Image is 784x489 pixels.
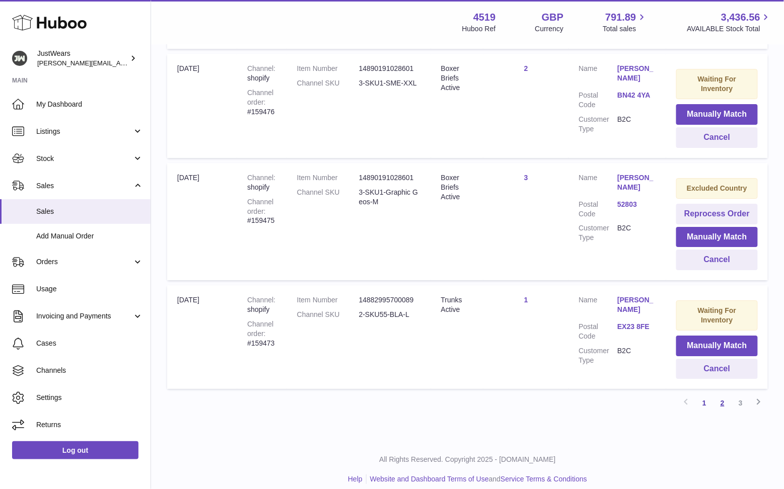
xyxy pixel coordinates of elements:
[603,11,648,34] a: 791.89 Total sales
[297,173,359,183] dt: Item Number
[687,11,772,34] a: 3,436.56 AVAILABLE Stock Total
[721,11,760,24] span: 3,436.56
[247,64,275,72] strong: Channel
[698,306,736,324] strong: Waiting For Inventory
[36,100,143,109] span: My Dashboard
[579,173,617,195] dt: Name
[36,181,132,191] span: Sales
[524,296,528,304] a: 1
[247,320,273,338] strong: Channel order
[359,78,421,88] dd: 3-SKU1-SME-XXL
[167,54,237,157] td: [DATE]
[247,197,277,226] div: #159475
[359,295,421,305] dd: 14882995700089
[617,200,656,209] a: 52803
[617,346,656,365] dd: B2C
[579,200,617,219] dt: Postal Code
[36,127,132,136] span: Listings
[617,115,656,134] dd: B2C
[36,311,132,321] span: Invoicing and Payments
[247,174,275,182] strong: Channel
[247,296,275,304] strong: Channel
[247,319,277,348] div: #159473
[617,91,656,100] a: BN42 4YA
[524,174,528,182] a: 3
[579,91,617,110] dt: Postal Code
[36,231,143,241] span: Add Manual Order
[617,322,656,332] a: EX23 8FE
[676,359,758,379] button: Cancel
[687,184,747,192] strong: Excluded Country
[617,295,656,314] a: [PERSON_NAME]
[441,64,474,93] div: Boxer Briefs Active
[473,11,496,24] strong: 4519
[297,64,359,73] dt: Item Number
[617,223,656,242] dd: B2C
[441,173,474,202] div: Boxer Briefs Active
[36,339,143,348] span: Cases
[247,89,273,106] strong: Channel order
[297,310,359,319] dt: Channel SKU
[36,154,132,164] span: Stock
[695,394,714,412] a: 1
[359,188,421,207] dd: 3-SKU1-Graphic Geos-M
[297,295,359,305] dt: Item Number
[605,11,636,24] span: 791.89
[676,336,758,356] button: Manually Match
[579,322,617,341] dt: Postal Code
[159,455,776,464] p: All Rights Reserved. Copyright 2025 - [DOMAIN_NAME]
[36,366,143,375] span: Channels
[617,173,656,192] a: [PERSON_NAME]
[36,420,143,430] span: Returns
[579,115,617,134] dt: Customer Type
[676,250,758,270] button: Cancel
[359,310,421,319] dd: 2-SKU55-BLA-L
[676,104,758,125] button: Manually Match
[367,474,587,484] li: and
[36,393,143,402] span: Settings
[359,173,421,183] dd: 14890191028601
[297,78,359,88] dt: Channel SKU
[12,441,138,459] a: Log out
[247,88,277,117] div: #159476
[676,204,758,224] button: Reprocess Order
[247,295,277,314] div: shopify
[603,24,648,34] span: Total sales
[247,173,277,192] div: shopify
[36,257,132,267] span: Orders
[348,475,363,483] a: Help
[441,295,474,314] div: Trunks Active
[579,295,617,317] dt: Name
[36,284,143,294] span: Usage
[698,75,736,93] strong: Waiting For Inventory
[36,207,143,216] span: Sales
[524,64,528,72] a: 2
[542,11,563,24] strong: GBP
[167,285,237,389] td: [DATE]
[359,64,421,73] dd: 14890191028601
[462,24,496,34] div: Huboo Ref
[247,64,277,83] div: shopify
[579,64,617,86] dt: Name
[687,24,772,34] span: AVAILABLE Stock Total
[12,51,27,66] img: josh@just-wears.com
[579,346,617,365] dt: Customer Type
[535,24,564,34] div: Currency
[37,59,202,67] span: [PERSON_NAME][EMAIL_ADDRESS][DOMAIN_NAME]
[732,394,750,412] a: 3
[501,475,587,483] a: Service Terms & Conditions
[370,475,489,483] a: Website and Dashboard Terms of Use
[617,64,656,83] a: [PERSON_NAME]
[676,227,758,248] button: Manually Match
[167,163,237,280] td: [DATE]
[247,198,273,215] strong: Channel order
[37,49,128,68] div: JustWears
[579,223,617,242] dt: Customer Type
[297,188,359,207] dt: Channel SKU
[676,127,758,148] button: Cancel
[714,394,732,412] a: 2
